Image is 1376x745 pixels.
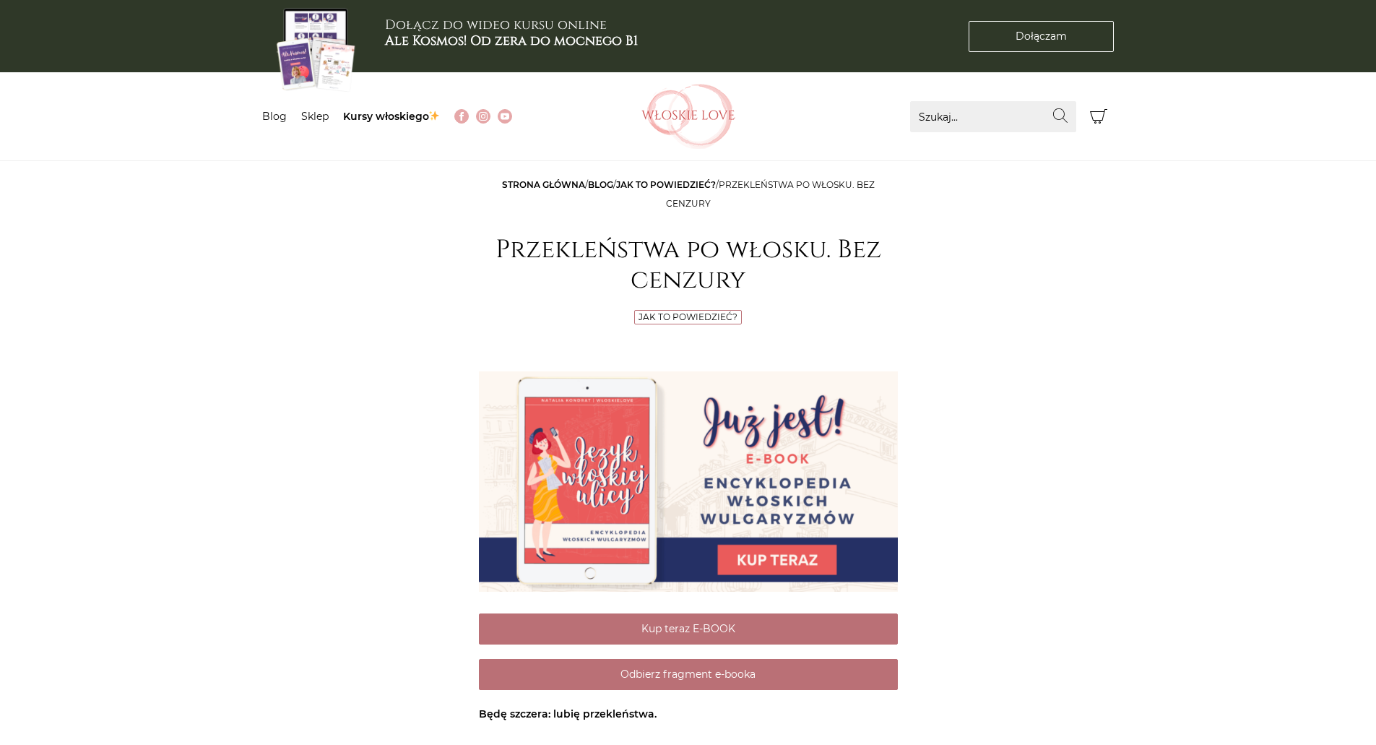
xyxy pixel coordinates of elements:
a: Odbierz fragment e-booka [479,659,898,690]
a: Jak to powiedzieć? [616,179,716,190]
img: ✨ [429,111,439,121]
button: Koszyk [1083,101,1115,132]
input: Szukaj... [910,101,1076,132]
h1: Przekleństwa po włosku. Bez cenzury [479,235,898,296]
h3: Dołącz do wideo kursu online [385,17,638,48]
a: Kursy włoskiego [343,110,441,123]
a: Strona główna [502,179,585,190]
a: Blog [262,110,287,123]
span: Dołączam [1016,29,1067,44]
b: Ale Kosmos! Od zera do mocnego B1 [385,32,638,50]
a: Jak to powiedzieć? [639,311,737,322]
img: Włoskielove [641,84,735,149]
a: Blog [588,179,613,190]
a: Dołączam [969,21,1114,52]
span: / / / [502,179,875,209]
strong: Będę szczera: lubię przekleństwa. [479,707,657,720]
a: Kup teraz E-BOOK [479,613,898,645]
span: Przekleństwa po włosku. Bez cenzury [666,179,875,209]
a: Sklep [301,110,329,123]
